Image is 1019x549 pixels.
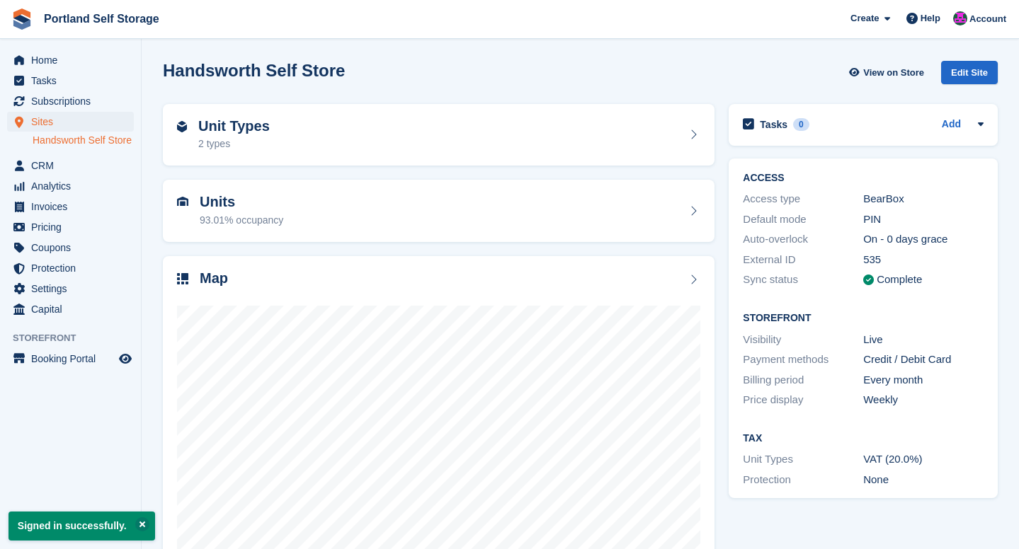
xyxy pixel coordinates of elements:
[7,71,134,91] a: menu
[877,272,922,288] div: Complete
[743,212,863,228] div: Default mode
[743,272,863,288] div: Sync status
[33,134,134,147] a: Handsworth Self Store
[743,433,984,444] h2: Tax
[200,270,228,287] h2: Map
[117,350,134,367] a: Preview store
[7,197,134,216] a: menu
[863,472,984,488] div: None
[743,191,863,207] div: Access type
[863,352,984,368] div: Credit / Debit Card
[13,331,141,345] span: Storefront
[31,279,116,299] span: Settings
[198,137,270,151] div: 2 types
[743,252,863,268] div: External ID
[31,112,116,132] span: Sites
[863,252,984,268] div: 535
[7,217,134,237] a: menu
[31,176,116,196] span: Analytics
[31,299,116,319] span: Capital
[200,194,283,210] h2: Units
[863,212,984,228] div: PIN
[8,512,155,541] p: Signed in successfully.
[31,91,116,111] span: Subscriptions
[850,11,879,25] span: Create
[31,238,116,258] span: Coupons
[31,156,116,175] span: CRM
[953,11,967,25] img: David Baker
[31,349,116,369] span: Booking Portal
[7,50,134,70] a: menu
[163,104,715,166] a: Unit Types 2 types
[31,50,116,70] span: Home
[743,173,984,184] h2: ACCESS
[163,61,345,80] h2: Handsworth Self Store
[7,156,134,175] a: menu
[7,349,134,369] a: menu
[863,451,984,468] div: VAT (20.0%)
[743,451,863,468] div: Unit Types
[31,71,116,91] span: Tasks
[921,11,940,25] span: Help
[743,372,863,388] div: Billing period
[863,332,984,348] div: Live
[7,279,134,299] a: menu
[863,372,984,388] div: Every month
[847,61,930,84] a: View on Store
[7,299,134,319] a: menu
[941,61,998,90] a: Edit Site
[863,191,984,207] div: BearBox
[969,12,1006,26] span: Account
[793,118,809,131] div: 0
[31,217,116,237] span: Pricing
[760,118,787,131] h2: Tasks
[7,91,134,111] a: menu
[31,197,116,216] span: Invoices
[743,231,863,248] div: Auto-overlock
[743,392,863,408] div: Price display
[198,118,270,134] h2: Unit Types
[743,472,863,488] div: Protection
[177,121,187,132] img: unit-type-icn-2b2737a686de81e16bb02015468b77c625bbabd49415b5ef34ead5e3b44a266d.svg
[11,8,33,30] img: stora-icon-8386f47178a22dfd0bd8f6a31ec36ba5ce8667c1dd55bd0f319d3a0aa187defe.svg
[177,273,188,284] img: map-icn-33ee37083ee616e46c38cad1a60f524a97daa1e2b2c8c0bc3eb3415660979fc1.svg
[177,197,188,207] img: unit-icn-7be61d7bf1b0ce9d3e12c5938cc71ed9869f7b940bace4675aadf7bd6d80202e.svg
[7,112,134,132] a: menu
[863,231,984,248] div: On - 0 days grace
[863,66,924,80] span: View on Store
[7,258,134,278] a: menu
[31,258,116,278] span: Protection
[863,392,984,408] div: Weekly
[7,176,134,196] a: menu
[7,238,134,258] a: menu
[942,117,961,133] a: Add
[743,313,984,324] h2: Storefront
[941,61,998,84] div: Edit Site
[743,332,863,348] div: Visibility
[743,352,863,368] div: Payment methods
[163,180,715,242] a: Units 93.01% occupancy
[200,213,283,228] div: 93.01% occupancy
[38,7,165,30] a: Portland Self Storage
